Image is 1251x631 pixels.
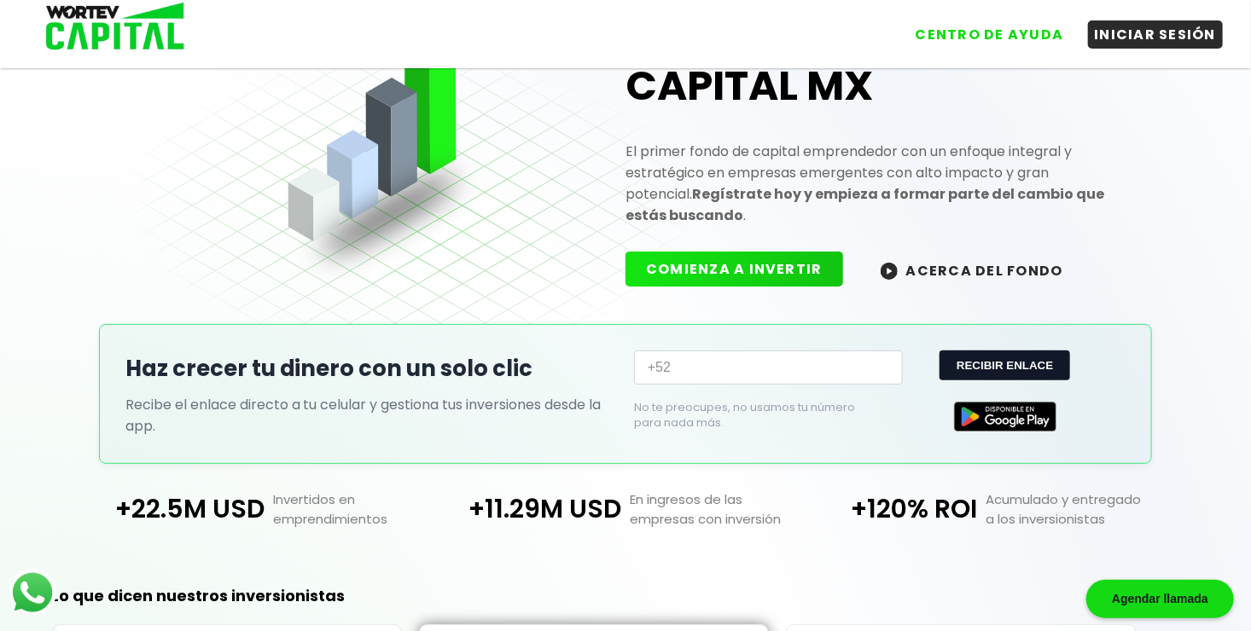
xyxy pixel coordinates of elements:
p: No te preocupes, no usamos tu número para nada más. [634,400,876,431]
img: logos_whatsapp-icon.242b2217.svg [9,569,56,617]
img: Google Play [954,402,1056,431]
a: COMIENZA A INVERTIR [625,259,860,279]
a: INICIAR SESIÓN [1071,8,1224,49]
strong: Regístrate hoy y empieza a formar parte del cambio que estás buscando [625,184,1104,225]
button: CENTRO DE AYUDA [909,20,1071,49]
p: Recibe el enlace directo a tu celular y gestiona tus inversiones desde la app. [125,394,617,437]
p: +22.5M USD [90,489,265,529]
p: +120% ROI [804,489,978,529]
button: COMIENZA A INVERTIR [625,252,843,287]
button: ACERCA DEL FONDO [860,252,1084,288]
div: Agendar llamada [1086,580,1234,618]
p: Invertidos en emprendimientos [265,489,447,529]
h2: Haz crecer tu dinero con un solo clic [125,352,617,385]
p: En ingresos de las empresas con inversión [621,489,804,529]
p: Acumulado y entregado a los inversionistas [978,489,1161,529]
button: RECIBIR ENLACE [940,350,1070,380]
img: wortev-capital-acerca-del-fondo [881,263,898,280]
h1: Únete a WORTEV CAPITAL MX [625,4,1126,113]
p: El primer fondo de capital emprendedor con un enfoque integral y estratégico en empresas emergent... [625,141,1126,226]
p: +11.29M USD [447,489,621,529]
button: INICIAR SESIÓN [1088,20,1224,49]
a: CENTRO DE AYUDA [892,8,1071,49]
